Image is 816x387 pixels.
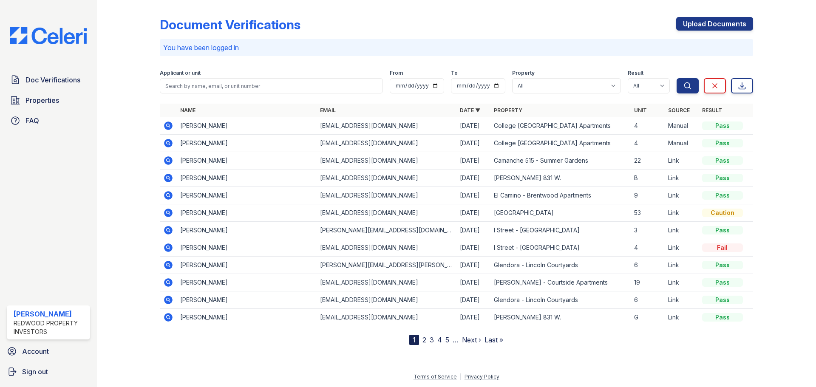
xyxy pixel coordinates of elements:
[177,222,317,239] td: [PERSON_NAME]
[177,169,317,187] td: [PERSON_NAME]
[456,257,490,274] td: [DATE]
[462,336,481,344] a: Next ›
[317,291,456,309] td: [EMAIL_ADDRESS][DOMAIN_NAME]
[665,257,699,274] td: Link
[456,117,490,135] td: [DATE]
[414,373,457,380] a: Terms of Service
[665,152,699,169] td: Link
[665,239,699,257] td: Link
[702,278,743,287] div: Pass
[631,239,665,257] td: 4
[631,291,665,309] td: 6
[460,373,462,380] div: |
[631,274,665,291] td: 19
[465,373,499,380] a: Privacy Policy
[702,313,743,322] div: Pass
[422,336,426,344] a: 2
[317,239,456,257] td: [EMAIL_ADDRESS][DOMAIN_NAME]
[456,152,490,169] td: [DATE]
[702,191,743,200] div: Pass
[317,169,456,187] td: [EMAIL_ADDRESS][DOMAIN_NAME]
[484,336,503,344] a: Last »
[177,274,317,291] td: [PERSON_NAME]
[702,226,743,234] div: Pass
[177,135,317,152] td: [PERSON_NAME]
[177,187,317,204] td: [PERSON_NAME]
[665,291,699,309] td: Link
[25,95,59,105] span: Properties
[456,187,490,204] td: [DATE]
[3,363,93,380] a: Sign out
[490,204,630,222] td: [GEOGRAPHIC_DATA]
[631,152,665,169] td: 22
[14,309,87,319] div: [PERSON_NAME]
[631,187,665,204] td: 9
[317,135,456,152] td: [EMAIL_ADDRESS][DOMAIN_NAME]
[390,70,403,76] label: From
[320,107,336,113] a: Email
[456,309,490,326] td: [DATE]
[456,239,490,257] td: [DATE]
[665,274,699,291] td: Link
[490,222,630,239] td: I Street - [GEOGRAPHIC_DATA]
[317,152,456,169] td: [EMAIL_ADDRESS][DOMAIN_NAME]
[456,291,490,309] td: [DATE]
[437,336,442,344] a: 4
[665,117,699,135] td: Manual
[451,70,458,76] label: To
[456,274,490,291] td: [DATE]
[490,117,630,135] td: College [GEOGRAPHIC_DATA] Apartments
[665,135,699,152] td: Manual
[676,17,753,31] a: Upload Documents
[631,257,665,274] td: 6
[665,222,699,239] td: Link
[453,335,459,345] span: …
[631,135,665,152] td: 4
[317,257,456,274] td: [PERSON_NAME][EMAIL_ADDRESS][PERSON_NAME][DOMAIN_NAME]
[163,42,750,53] p: You have been logged in
[3,343,93,360] a: Account
[490,274,630,291] td: [PERSON_NAME] - Courtside Apartments
[22,346,49,356] span: Account
[490,257,630,274] td: Glendora - Lincoln Courtyards
[702,121,743,130] div: Pass
[665,169,699,187] td: Link
[490,309,630,326] td: [PERSON_NAME] 831 W.
[631,204,665,222] td: 53
[702,296,743,304] div: Pass
[445,336,449,344] a: 5
[160,17,300,32] div: Document Verifications
[631,222,665,239] td: 3
[490,135,630,152] td: College [GEOGRAPHIC_DATA] Apartments
[180,107,195,113] a: Name
[317,309,456,326] td: [EMAIL_ADDRESS][DOMAIN_NAME]
[409,335,419,345] div: 1
[456,135,490,152] td: [DATE]
[317,117,456,135] td: [EMAIL_ADDRESS][DOMAIN_NAME]
[25,75,80,85] span: Doc Verifications
[631,117,665,135] td: 4
[7,92,90,109] a: Properties
[14,319,87,336] div: Redwood Property Investors
[490,152,630,169] td: Camanche 515 - Summer Gardens
[7,112,90,129] a: FAQ
[631,169,665,187] td: B
[317,204,456,222] td: [EMAIL_ADDRESS][DOMAIN_NAME]
[177,291,317,309] td: [PERSON_NAME]
[177,309,317,326] td: [PERSON_NAME]
[665,187,699,204] td: Link
[317,222,456,239] td: [PERSON_NAME][EMAIL_ADDRESS][DOMAIN_NAME]
[702,156,743,165] div: Pass
[177,117,317,135] td: [PERSON_NAME]
[490,291,630,309] td: Glendora - Lincoln Courtyards
[702,243,743,252] div: Fail
[490,169,630,187] td: [PERSON_NAME] 831 W.
[702,139,743,147] div: Pass
[628,70,643,76] label: Result
[3,27,93,44] img: CE_Logo_Blue-a8612792a0a2168367f1c8372b55b34899dd931a85d93a1a3d3e32e68fde9ad4.png
[668,107,690,113] a: Source
[25,116,39,126] span: FAQ
[160,70,201,76] label: Applicant or unit
[430,336,434,344] a: 3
